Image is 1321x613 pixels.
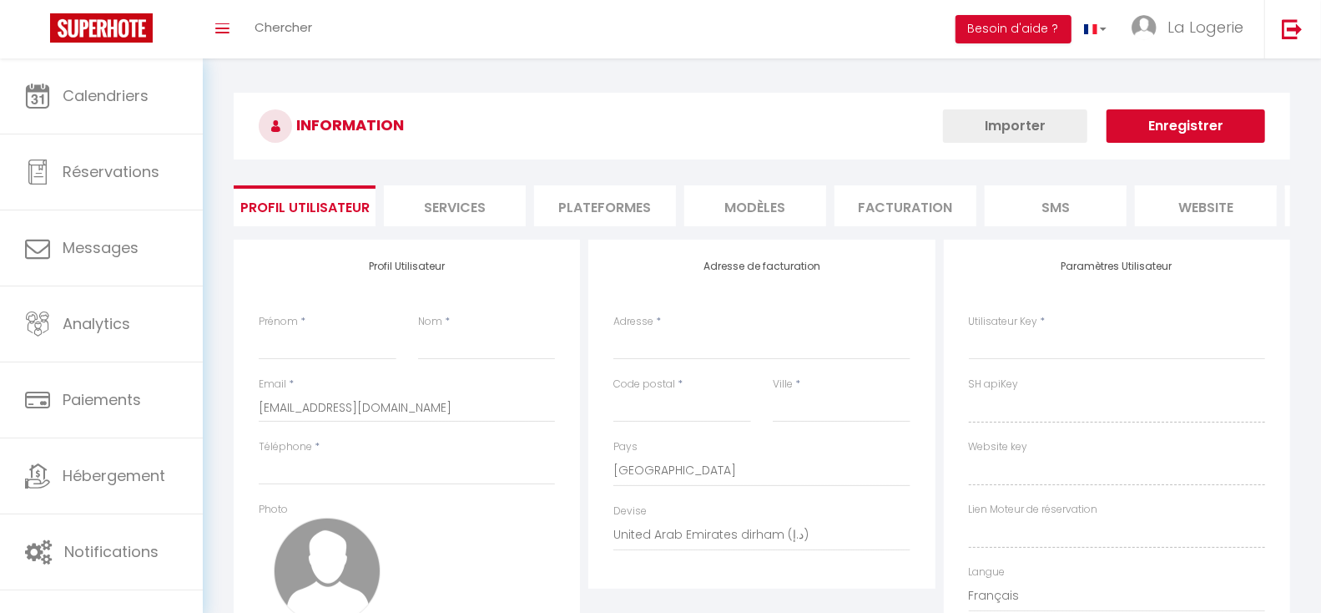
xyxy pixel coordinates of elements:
label: Nom [418,314,442,330]
label: Photo [259,502,288,518]
h4: Adresse de facturation [613,261,910,272]
button: Enregistrer [1107,109,1265,143]
li: Plateformes [534,185,676,226]
label: Code postal [613,377,675,393]
img: ... [1132,15,1157,40]
label: Prénom [259,314,298,330]
button: Ouvrir le widget de chat LiveChat [13,7,63,57]
button: Importer [943,109,1087,143]
img: logout [1282,18,1303,39]
label: SH apiKey [969,377,1019,393]
li: Facturation [834,185,976,226]
label: Ville [773,377,793,393]
label: Lien Moteur de réservation [969,502,1098,518]
span: Calendriers [63,85,149,106]
label: Utilisateur Key [969,314,1038,330]
span: Messages [63,237,139,258]
span: La Logerie [1167,17,1243,38]
h4: Profil Utilisateur [259,261,555,272]
label: Langue [969,565,1006,580]
img: Super Booking [50,13,153,43]
span: Analytics [63,313,130,334]
label: Website key [969,439,1028,455]
span: Réservations [63,161,159,182]
span: Hébergement [63,465,165,486]
label: Pays [613,439,638,455]
label: Téléphone [259,439,312,455]
li: Services [384,185,526,226]
h4: Paramètres Utilisateur [969,261,1265,272]
span: Notifications [64,541,159,562]
span: Chercher [255,18,312,36]
label: Devise [613,504,647,519]
li: MODÈLES [684,185,826,226]
h3: INFORMATION [234,93,1290,160]
label: Adresse [613,314,653,330]
label: Email [259,377,286,393]
li: website [1135,185,1277,226]
li: Profil Utilisateur [234,185,376,226]
button: Besoin d'aide ? [955,15,1071,43]
span: Paiements [63,389,141,410]
li: SMS [985,185,1127,226]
